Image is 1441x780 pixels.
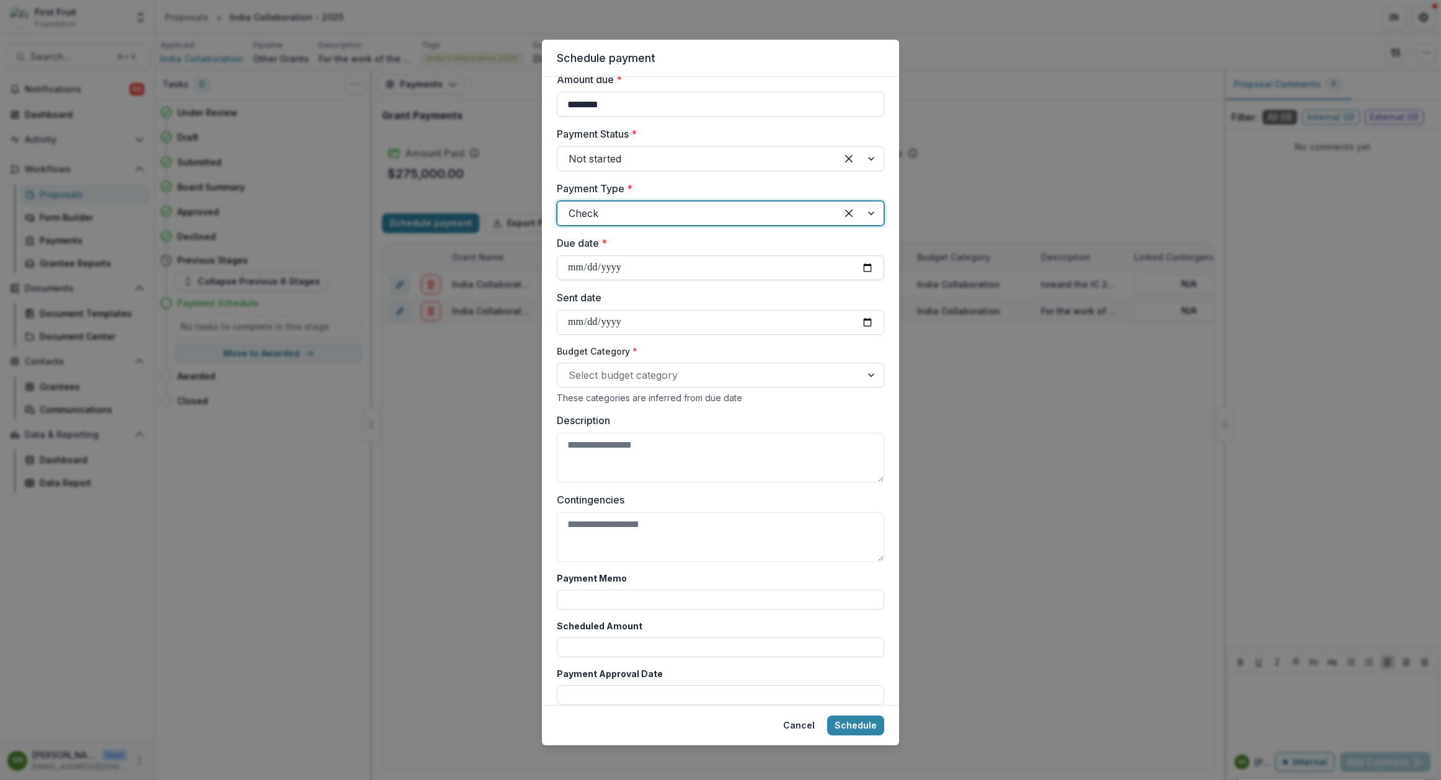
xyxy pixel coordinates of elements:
[557,413,877,428] label: Description
[557,619,877,632] label: Scheduled Amount
[542,40,899,77] header: Schedule payment
[557,181,877,196] label: Payment Type
[827,716,884,735] button: Schedule
[557,345,877,358] label: Budget Category
[839,203,859,223] div: Clear selected options
[557,290,877,305] label: Sent date
[557,572,877,585] label: Payment Memo
[557,392,884,403] div: These categories are inferred from due date
[839,149,859,169] div: Clear selected options
[557,492,877,507] label: Contingencies
[557,236,877,250] label: Due date
[557,126,877,141] label: Payment Status
[557,667,877,680] label: Payment Approval Date
[776,716,822,735] button: Cancel
[557,72,877,87] label: Amount due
